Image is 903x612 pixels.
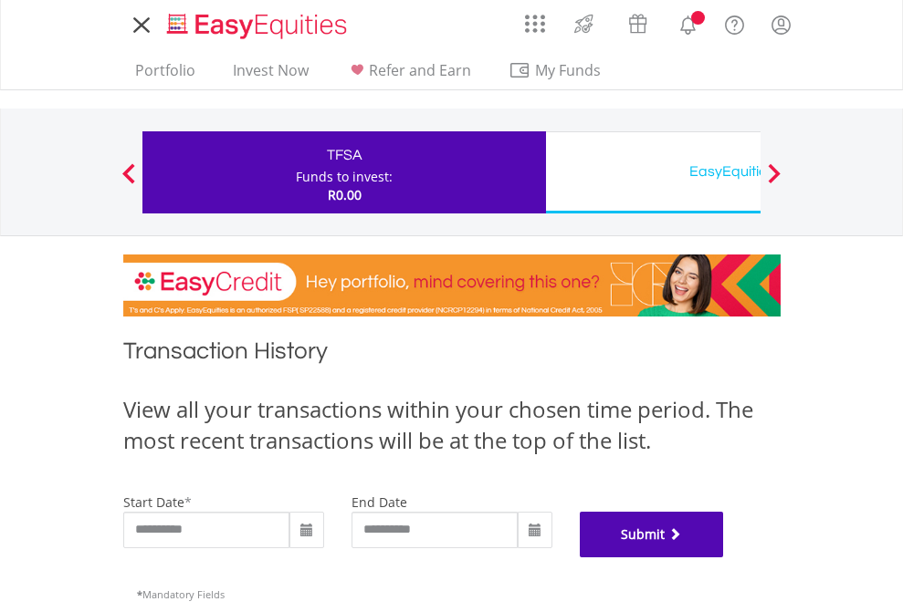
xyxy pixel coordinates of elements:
[296,168,393,186] div: Funds to invest:
[123,254,781,316] img: EasyCredit Promotion Banner
[611,5,665,38] a: Vouchers
[352,493,407,511] label: end date
[153,142,535,168] div: TFSA
[758,5,804,45] a: My Profile
[128,61,203,89] a: Portfolio
[509,58,628,82] span: My Funds
[123,394,781,457] div: View all your transactions within your chosen time period. The most recent transactions will be a...
[369,60,471,80] span: Refer and Earn
[163,11,354,41] img: EasyEquities_Logo.png
[328,186,362,203] span: R0.00
[226,61,316,89] a: Invest Now
[160,5,354,41] a: Home page
[756,172,793,191] button: Next
[339,61,478,89] a: Refer and Earn
[110,172,147,191] button: Previous
[123,335,781,376] h1: Transaction History
[623,9,653,38] img: vouchers-v2.svg
[137,587,225,601] span: Mandatory Fields
[525,14,545,34] img: grid-menu-icon.svg
[580,512,724,557] button: Submit
[123,493,184,511] label: start date
[513,5,557,34] a: AppsGrid
[711,5,758,41] a: FAQ's and Support
[569,9,599,38] img: thrive-v2.svg
[665,5,711,41] a: Notifications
